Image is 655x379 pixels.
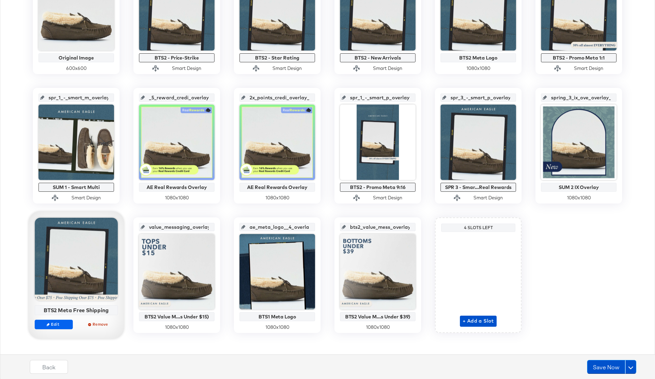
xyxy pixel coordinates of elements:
div: BTS2 - Star Rating [241,55,313,61]
div: Smart Design [272,65,302,72]
div: 1080 x 1080 [139,195,215,201]
div: AE Real Rewards Overlay [241,184,313,190]
div: Original Image [40,55,112,61]
div: SPR 3 - Smar...Real Rewards [442,184,514,190]
div: Smart Design [71,195,101,201]
div: Smart Design [373,195,402,201]
div: BTS2 - Price-Strike [141,55,213,61]
div: Smart Design [373,65,402,72]
div: 1080 x 1080 [239,324,315,331]
div: 1080 x 1080 [440,65,516,72]
div: BTS2 Meta Free Shipping [37,307,116,313]
div: BTS2 Meta Logo [442,55,514,61]
button: + Add a Slot [460,316,497,327]
span: Edit [38,322,70,327]
div: Smart Design [574,65,603,72]
div: 1080 x 1080 [340,324,416,331]
div: BTS1 Meta Logo [241,314,313,319]
div: BTS2 Value M...s Under $39) [342,314,414,319]
div: AE Real Rewards Overlay [141,184,213,190]
div: BTS2 - New Arrivals [342,55,414,61]
div: 600 x 600 [38,65,114,72]
div: Smart Design [473,195,503,201]
div: SUM 1 - Smart Multi [40,184,112,190]
button: Remove [80,319,118,329]
span: Remove [83,322,115,327]
div: 1080 x 1080 [139,324,215,331]
button: Back [30,360,68,374]
div: 1080 x 1080 [239,195,315,201]
div: BTS2 - Promo Meta 9:16 [342,184,414,190]
div: BTS2 - Promo Meta 1:1 [543,55,615,61]
div: SUM 2 IX Overlay [543,184,615,190]
div: 4 Slots Left [443,225,514,231]
button: Edit [35,319,73,329]
div: BTS2 Value M...s Under $15) [141,314,213,319]
div: Smart Design [172,65,201,72]
div: 1080 x 1080 [541,195,617,201]
span: + Add a Slot [463,317,494,325]
button: Save Now [587,360,625,374]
